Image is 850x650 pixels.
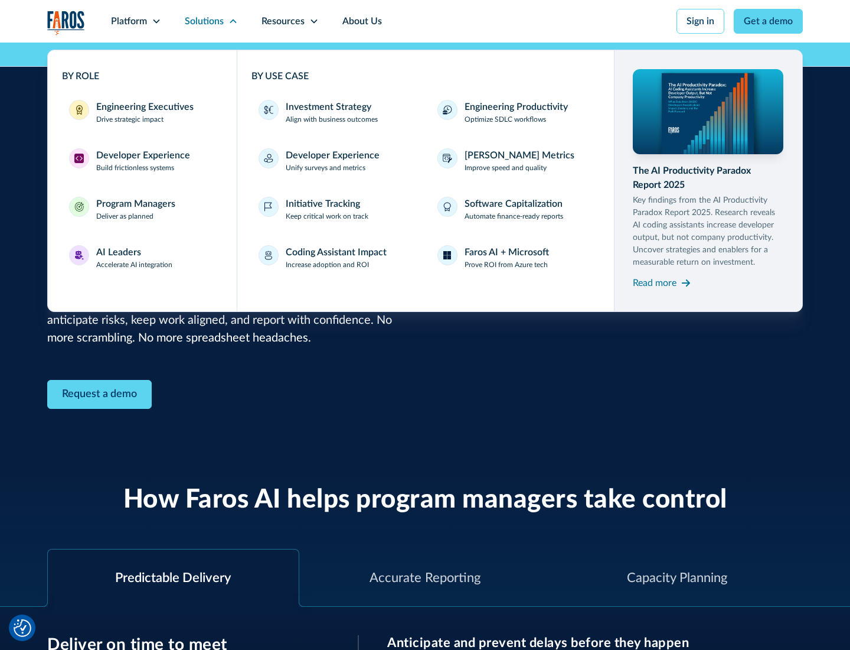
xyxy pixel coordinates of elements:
[261,14,305,28] div: Resources
[47,11,85,35] a: home
[62,190,223,229] a: Program ManagersProgram ManagersDeliver as planned
[74,251,84,260] img: AI Leaders
[96,245,141,259] div: AI Leaders
[251,238,421,277] a: Coding Assistant ImpactIncrease adoption and ROI
[123,485,727,516] h2: How Faros AI helps program managers take control
[465,114,546,125] p: Optimize SDLC workflows
[96,114,164,125] p: Drive strategic impact
[286,245,387,259] div: Coding Assistant Impact
[286,162,365,173] p: Unify surveys and metrics
[633,164,784,192] div: The AI Productivity Paradox Report 2025
[251,69,600,83] div: BY USE CASE
[14,619,31,637] img: Revisit consent button
[74,105,84,115] img: Engineering Executives
[286,148,380,162] div: Developer Experience
[111,14,147,28] div: Platform
[185,14,224,28] div: Solutions
[286,197,360,211] div: Initiative Tracking
[251,190,421,229] a: Initiative TrackingKeep critical work on track
[465,211,563,222] p: Automate finance-ready reports
[734,9,803,34] a: Get a demo
[96,259,172,270] p: Accelerate AI integration
[633,276,676,290] div: Read more
[430,93,600,132] a: Engineering ProductivityOptimize SDLC workflows
[676,9,724,34] a: Sign in
[74,154,84,163] img: Developer Experience
[465,259,548,270] p: Prove ROI from Azure tech
[115,568,231,588] div: Predictable Delivery
[14,619,31,637] button: Cookie Settings
[465,197,563,211] div: Software Capitalization
[251,141,421,180] a: Developer ExperienceUnify surveys and metrics
[47,43,803,312] nav: Solutions
[430,238,600,277] a: Faros AI + MicrosoftProve ROI from Azure tech
[62,93,223,132] a: Engineering ExecutivesEngineering ExecutivesDrive strategic impact
[286,211,368,222] p: Keep critical work on track
[47,380,152,409] a: Contact Modal
[286,100,371,114] div: Investment Strategy
[465,245,549,259] div: Faros AI + Microsoft
[62,238,223,277] a: AI LeadersAI LeadersAccelerate AI integration
[627,568,727,588] div: Capacity Planning
[251,93,421,132] a: Investment StrategyAlign with business outcomes
[286,259,369,270] p: Increase adoption and ROI
[47,11,85,35] img: Logo of the analytics and reporting company Faros.
[633,194,784,269] p: Key findings from the AI Productivity Paradox Report 2025. Research reveals AI coding assistants ...
[74,202,84,212] img: Program Managers
[62,69,223,83] div: BY ROLE
[96,211,153,222] p: Deliver as planned
[370,568,480,588] div: Accurate Reporting
[430,141,600,180] a: [PERSON_NAME] MetricsImprove speed and quality
[633,69,784,292] a: The AI Productivity Paradox Report 2025Key findings from the AI Productivity Paradox Report 2025....
[96,197,175,211] div: Program Managers
[465,148,574,162] div: [PERSON_NAME] Metrics
[62,141,223,180] a: Developer ExperienceDeveloper ExperienceBuild frictionless systems
[286,114,378,125] p: Align with business outcomes
[96,148,190,162] div: Developer Experience
[96,162,174,173] p: Build frictionless systems
[96,100,194,114] div: Engineering Executives
[465,162,547,173] p: Improve speed and quality
[430,190,600,229] a: Software CapitalizationAutomate finance-ready reports
[465,100,568,114] div: Engineering Productivity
